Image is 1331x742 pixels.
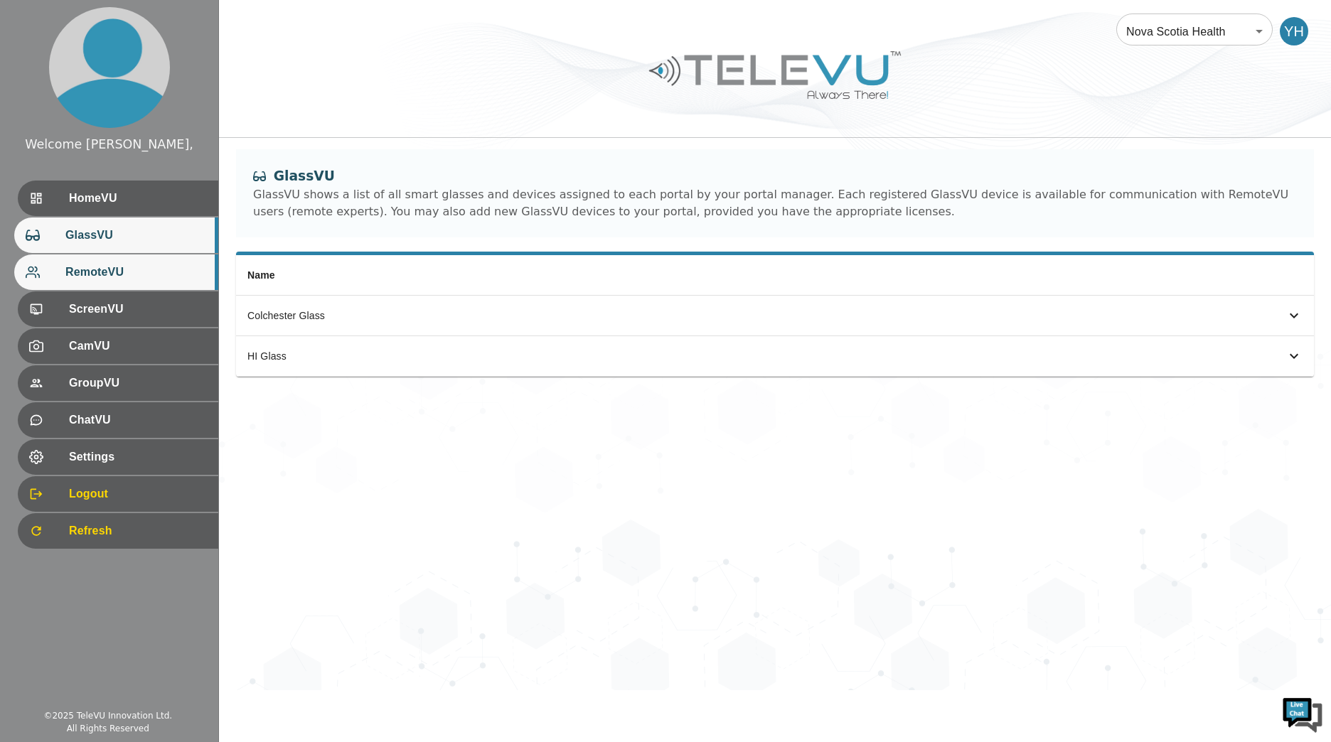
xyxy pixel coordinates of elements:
img: profile.png [49,7,170,128]
span: ChatVU [69,412,207,429]
div: Refresh [18,513,218,549]
div: HomeVU [18,181,218,216]
div: © 2025 TeleVU Innovation Ltd. [43,709,172,722]
div: Minimize live chat window [233,7,267,41]
div: CamVU [18,328,218,364]
span: Settings [69,448,207,466]
div: HI Glass [247,349,816,363]
span: HomeVU [69,190,207,207]
table: simple table [236,255,1314,377]
div: Nova Scotia Health [1116,11,1273,51]
div: YH [1280,17,1308,45]
div: ChatVU [18,402,218,438]
div: GlassVU [14,217,218,253]
div: Settings [18,439,218,475]
div: GlassVU [253,166,1297,186]
div: GroupVU [18,365,218,401]
span: GlassVU [65,227,207,244]
textarea: Type your message and hit 'Enter' [7,388,271,438]
span: Logout [69,485,207,502]
div: ScreenVU [18,291,218,327]
img: Chat Widget [1281,692,1324,735]
span: We're online! [82,179,196,323]
span: RemoteVU [65,264,207,281]
span: GroupVU [69,375,207,392]
span: Refresh [69,522,207,539]
div: All Rights Reserved [67,722,149,735]
span: ScreenVU [69,301,207,318]
div: Colchester Glass [247,308,816,323]
img: d_736959983_company_1615157101543_736959983 [24,66,60,102]
div: Welcome [PERSON_NAME], [25,135,193,154]
div: Chat with us now [74,75,239,93]
span: CamVU [69,338,207,355]
div: RemoteVU [14,254,218,290]
div: GlassVU shows a list of all smart glasses and devices assigned to each portal by your portal mana... [253,186,1297,220]
img: Logo [647,45,903,104]
div: Logout [18,476,218,512]
span: Name [247,269,275,281]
